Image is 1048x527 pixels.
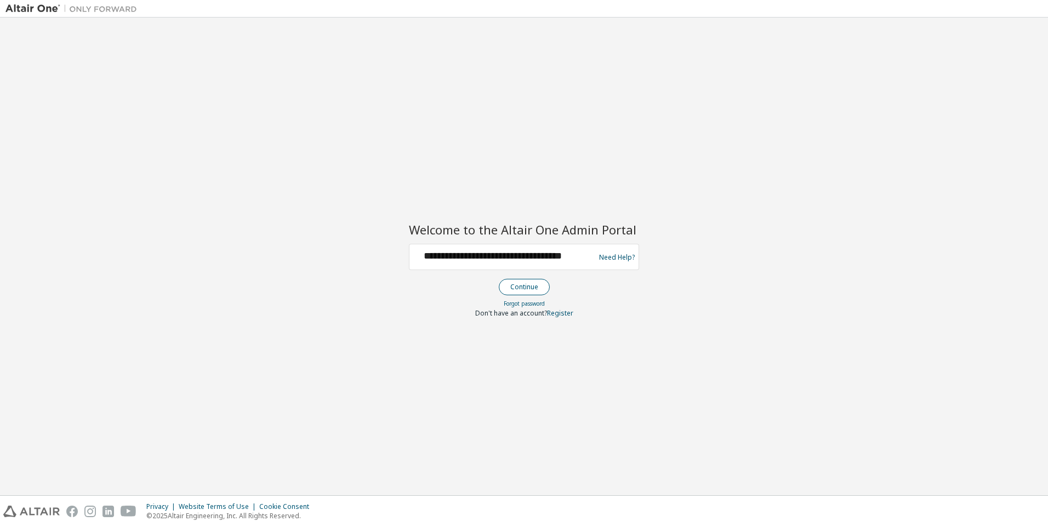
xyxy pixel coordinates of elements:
a: Need Help? [599,257,635,257]
img: altair_logo.svg [3,506,60,517]
button: Continue [499,279,550,295]
img: linkedin.svg [102,506,114,517]
img: instagram.svg [84,506,96,517]
img: youtube.svg [121,506,136,517]
a: Forgot password [504,300,545,307]
img: Altair One [5,3,143,14]
img: facebook.svg [66,506,78,517]
div: Website Terms of Use [179,502,259,511]
div: Privacy [146,502,179,511]
h2: Welcome to the Altair One Admin Portal [409,222,639,237]
p: © 2025 Altair Engineering, Inc. All Rights Reserved. [146,511,316,520]
span: Don't have an account? [475,308,547,318]
div: Cookie Consent [259,502,316,511]
a: Register [547,308,573,318]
